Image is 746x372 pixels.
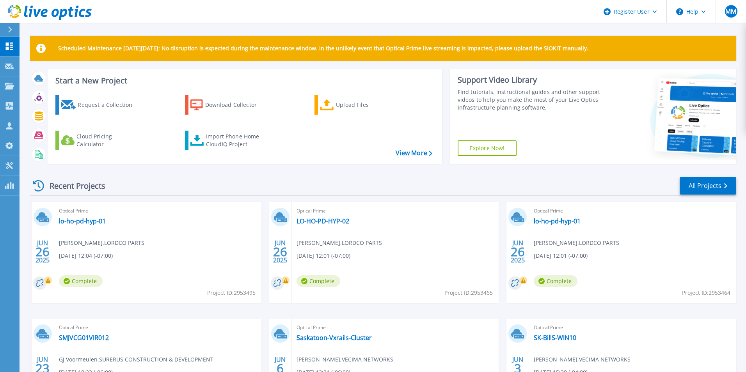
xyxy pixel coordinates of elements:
[30,176,116,195] div: Recent Projects
[207,289,256,297] span: Project ID: 2953495
[297,207,494,215] span: Optical Prime
[277,365,284,372] span: 6
[534,217,581,225] a: lo-ho-pd-hyp-01
[444,289,493,297] span: Project ID: 2953465
[59,252,113,260] span: [DATE] 12:04 (-07:00)
[297,355,393,364] span: [PERSON_NAME] , VECIMA NETWORKS
[297,239,382,247] span: [PERSON_NAME] , LORDCO PARTS
[297,217,349,225] a: LO-HO-PD-HYP-02
[725,8,736,14] span: MM
[59,207,257,215] span: Optical Prime
[297,334,372,342] a: Saskatoon-Vxrails-Cluster
[396,149,432,157] a: View More
[458,140,517,156] a: Explore Now!
[205,97,268,113] div: Download Collector
[534,239,619,247] span: [PERSON_NAME] , LORDCO PARTS
[273,248,287,255] span: 26
[206,133,267,148] div: Import Phone Home CloudIQ Project
[534,323,732,332] span: Optical Prime
[59,355,213,364] span: GJ Voormeulen , SURERUS CONSTRUCTION & DEVELOPMENT
[534,252,588,260] span: [DATE] 12:01 (-07:00)
[534,275,577,287] span: Complete
[78,97,140,113] div: Request a Collection
[297,252,350,260] span: [DATE] 12:01 (-07:00)
[680,177,736,195] a: All Projects
[534,355,631,364] span: [PERSON_NAME] , VECIMA NETWORKS
[76,133,139,148] div: Cloud Pricing Calculator
[55,95,142,115] a: Request a Collection
[59,323,257,332] span: Optical Prime
[55,131,142,150] a: Cloud Pricing Calculator
[36,248,50,255] span: 26
[297,323,494,332] span: Optical Prime
[273,237,288,266] div: JUN 2025
[314,95,401,115] a: Upload Files
[36,365,50,372] span: 23
[511,248,525,255] span: 26
[682,289,730,297] span: Project ID: 2953464
[185,95,272,115] a: Download Collector
[59,239,144,247] span: [PERSON_NAME] , LORDCO PARTS
[336,97,398,113] div: Upload Files
[534,334,576,342] a: SK-BillS-WIN10
[59,275,103,287] span: Complete
[58,45,588,51] p: Scheduled Maintenance [DATE][DATE]: No disruption is expected during the maintenance window. In t...
[297,275,340,287] span: Complete
[59,217,106,225] a: lo-ho-pd-hyp-01
[534,207,732,215] span: Optical Prime
[35,237,50,266] div: JUN 2025
[510,237,525,266] div: JUN 2025
[458,88,604,112] div: Find tutorials, instructional guides and other support videos to help you make the most of your L...
[59,334,109,342] a: SMJVCG01VIR012
[458,75,604,85] div: Support Video Library
[514,365,521,372] span: 3
[55,76,432,85] h3: Start a New Project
